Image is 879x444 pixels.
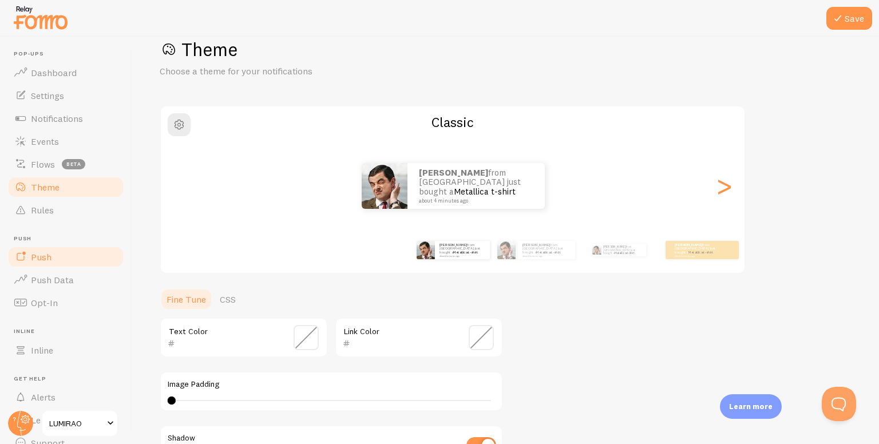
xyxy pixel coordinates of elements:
[439,243,485,257] p: from [GEOGRAPHIC_DATA] just bought a
[729,401,773,412] p: Learn more
[688,250,713,255] a: Metallica t-shirt
[14,375,125,383] span: Get Help
[31,113,83,124] span: Notifications
[160,38,852,61] h1: Theme
[49,417,104,430] span: LUMIRAO
[419,168,533,204] p: from [GEOGRAPHIC_DATA] just bought a
[31,344,53,356] span: Inline
[168,379,495,390] label: Image Padding
[7,107,125,130] a: Notifications
[7,339,125,362] a: Inline
[7,153,125,176] a: Flows beta
[822,387,856,421] iframe: Help Scout Beacon - Open
[41,410,118,437] a: LUMIRAO
[31,67,77,78] span: Dashboard
[31,274,74,286] span: Push Data
[522,243,571,257] p: from [GEOGRAPHIC_DATA] just bought a
[497,241,516,259] img: Fomo
[161,113,745,131] h2: Classic
[603,245,626,248] strong: [PERSON_NAME]
[7,199,125,221] a: Rules
[536,250,561,255] a: Metallica t-shirt
[7,268,125,291] a: Push Data
[419,167,488,178] strong: [PERSON_NAME]
[720,394,782,419] div: Learn more
[592,245,601,255] img: Fomo
[717,145,731,227] div: Next slide
[14,235,125,243] span: Push
[31,181,60,193] span: Theme
[160,288,213,311] a: Fine Tune
[522,255,569,257] small: about 4 minutes ago
[31,391,56,403] span: Alerts
[7,409,125,431] a: Learn
[615,251,634,255] a: Metallica t-shirt
[31,90,64,101] span: Settings
[362,163,407,209] img: Fomo
[7,291,125,314] a: Opt-In
[31,297,58,308] span: Opt-In
[603,244,642,256] p: from [GEOGRAPHIC_DATA] just bought a
[14,328,125,335] span: Inline
[31,204,54,216] span: Rules
[454,186,516,197] a: Metallica t-shirt
[439,255,484,257] small: about 4 minutes ago
[675,243,720,257] p: from [GEOGRAPHIC_DATA] just bought a
[62,159,85,169] span: beta
[7,386,125,409] a: Alerts
[31,136,59,147] span: Events
[439,243,467,247] strong: [PERSON_NAME]
[417,241,435,259] img: Fomo
[31,251,52,263] span: Push
[522,243,550,247] strong: [PERSON_NAME]
[14,50,125,58] span: Pop-ups
[7,245,125,268] a: Push
[7,84,125,107] a: Settings
[675,255,719,257] small: about 4 minutes ago
[213,288,243,311] a: CSS
[453,250,478,255] a: Metallica t-shirt
[31,158,55,170] span: Flows
[12,3,69,32] img: fomo-relay-logo-orange.svg
[7,176,125,199] a: Theme
[419,198,530,204] small: about 4 minutes ago
[7,61,125,84] a: Dashboard
[160,65,434,78] p: Choose a theme for your notifications
[675,243,702,247] strong: [PERSON_NAME]
[7,130,125,153] a: Events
